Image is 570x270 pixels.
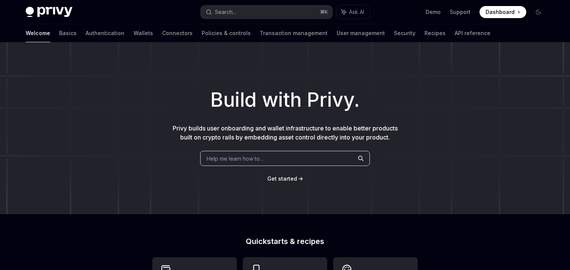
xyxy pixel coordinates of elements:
[12,85,558,115] h1: Build with Privy.
[424,24,446,42] a: Recipes
[480,6,526,18] a: Dashboard
[394,24,415,42] a: Security
[215,8,236,17] div: Search...
[426,8,441,16] a: Demo
[336,5,369,19] button: Ask AI
[201,5,332,19] button: Search...⌘K
[450,8,470,16] a: Support
[267,175,297,183] a: Get started
[486,8,515,16] span: Dashboard
[202,24,251,42] a: Policies & controls
[59,24,77,42] a: Basics
[86,24,124,42] a: Authentication
[260,24,328,42] a: Transaction management
[320,9,328,15] span: ⌘ K
[162,24,193,42] a: Connectors
[532,6,544,18] button: Toggle dark mode
[173,124,398,141] span: Privy builds user onboarding and wallet infrastructure to enable better products built on crypto ...
[26,24,50,42] a: Welcome
[207,155,264,163] span: Help me learn how to…
[26,7,72,17] img: dark logo
[133,24,153,42] a: Wallets
[349,8,364,16] span: Ask AI
[152,238,418,245] h2: Quickstarts & recipes
[337,24,385,42] a: User management
[455,24,490,42] a: API reference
